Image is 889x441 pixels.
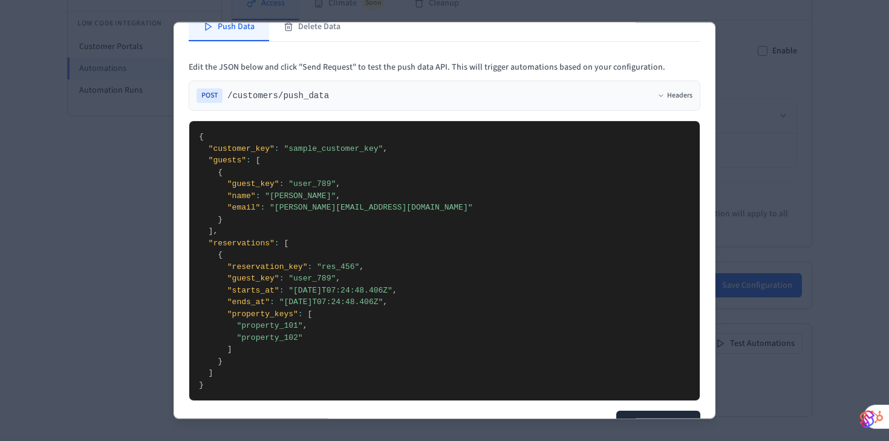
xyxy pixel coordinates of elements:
[860,409,874,429] img: SeamLogoGradient.69752ec5.svg
[269,13,355,41] button: Delete Data
[189,61,700,73] p: Edit the JSON below and click "Send Request" to test the push data API. This will trigger automat...
[616,411,700,435] button: Send Request
[227,90,329,102] span: /customers/push_data
[189,13,269,41] button: Push Data
[657,91,692,101] button: Headers
[189,413,262,433] button: Reset to Sample
[197,88,223,103] span: POST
